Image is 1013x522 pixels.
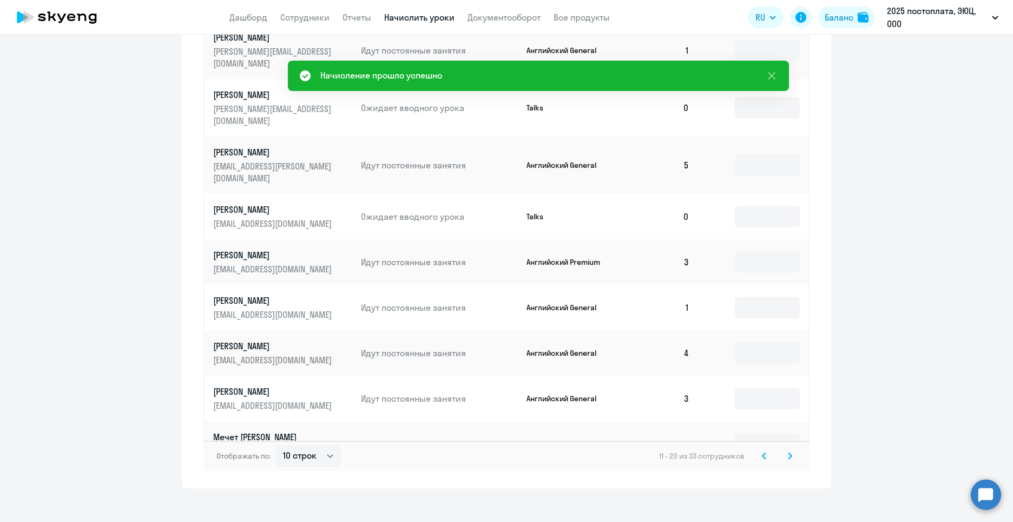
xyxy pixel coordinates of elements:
[213,89,334,101] p: [PERSON_NAME]
[213,400,334,412] p: [EMAIL_ADDRESS][DOMAIN_NAME]
[622,285,698,330] td: 1
[320,69,442,82] div: Начисление прошло успешно
[468,12,541,23] a: Документооборот
[527,303,608,312] p: Английский General
[858,12,869,23] img: balance
[527,348,608,358] p: Английский General
[882,4,1004,30] button: 2025 постоплата, ЭЮЦ, ООО
[213,146,352,184] a: [PERSON_NAME][EMAIL_ADDRESS][PERSON_NAME][DOMAIN_NAME]
[213,295,352,321] a: [PERSON_NAME][EMAIL_ADDRESS][DOMAIN_NAME]
[755,11,765,24] span: RU
[622,136,698,194] td: 5
[622,79,698,136] td: 0
[527,45,608,55] p: Английский General
[887,4,988,30] p: 2025 постоплата, ЭЮЦ, ООО
[361,159,518,171] p: Идут постоянные занятия
[213,249,334,261] p: [PERSON_NAME]
[213,31,352,69] a: [PERSON_NAME][PERSON_NAME][EMAIL_ADDRESS][DOMAIN_NAME]
[622,239,698,285] td: 3
[213,340,334,352] p: [PERSON_NAME]
[361,44,518,56] p: Идут постоянные занятия
[213,204,352,230] a: [PERSON_NAME][EMAIL_ADDRESS][DOMAIN_NAME]
[622,376,698,421] td: 3
[818,6,875,28] button: Балансbalance
[213,249,352,275] a: [PERSON_NAME][EMAIL_ADDRESS][DOMAIN_NAME]
[213,309,334,321] p: [EMAIL_ADDRESS][DOMAIN_NAME]
[216,451,271,461] span: Отображать по:
[213,386,352,412] a: [PERSON_NAME][EMAIL_ADDRESS][DOMAIN_NAME]
[527,394,608,403] p: Английский General
[622,421,698,467] td: 3
[527,439,608,449] p: Английский General
[213,204,334,216] p: [PERSON_NAME]
[213,354,334,366] p: [EMAIL_ADDRESS][DOMAIN_NAME]
[825,11,853,24] div: Баланс
[527,103,608,113] p: Talks
[361,102,518,114] p: Ожидает вводного урока
[361,347,518,359] p: Идут постоянные занятия
[213,45,334,69] p: [PERSON_NAME][EMAIL_ADDRESS][DOMAIN_NAME]
[361,211,518,223] p: Ожидает вводного урока
[213,218,334,230] p: [EMAIL_ADDRESS][DOMAIN_NAME]
[280,12,330,23] a: Сотрудники
[622,22,698,79] td: 1
[659,451,745,461] span: 11 - 20 из 33 сотрудников
[622,194,698,239] td: 0
[213,31,334,43] p: [PERSON_NAME]
[361,256,518,268] p: Идут постоянные занятия
[527,212,608,221] p: Talks
[213,431,334,443] p: Мечет [PERSON_NAME]
[384,12,455,23] a: Начислить уроки
[748,6,784,28] button: RU
[361,302,518,314] p: Идут постоянные занятия
[554,12,610,23] a: Все продукты
[361,438,518,450] p: Идут постоянные занятия
[213,431,352,457] a: Мечет [PERSON_NAME][EMAIL_ADDRESS][DOMAIN_NAME]
[343,12,371,23] a: Отчеты
[622,330,698,376] td: 4
[213,295,334,306] p: [PERSON_NAME]
[527,160,608,170] p: Английский General
[527,257,608,267] p: Английский Premium
[213,146,334,158] p: [PERSON_NAME]
[361,393,518,404] p: Идут постоянные занятия
[213,386,334,397] p: [PERSON_NAME]
[213,160,334,184] p: [EMAIL_ADDRESS][PERSON_NAME][DOMAIN_NAME]
[229,12,267,23] a: Дашборд
[213,340,352,366] a: [PERSON_NAME][EMAIL_ADDRESS][DOMAIN_NAME]
[213,103,334,127] p: [PERSON_NAME][EMAIL_ADDRESS][DOMAIN_NAME]
[213,89,352,127] a: [PERSON_NAME][PERSON_NAME][EMAIL_ADDRESS][DOMAIN_NAME]
[213,263,334,275] p: [EMAIL_ADDRESS][DOMAIN_NAME]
